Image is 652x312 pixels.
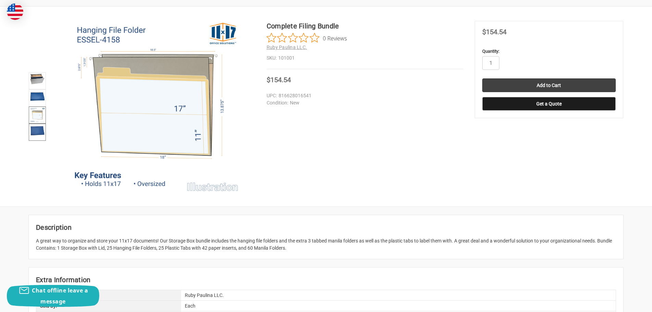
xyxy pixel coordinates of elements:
img: Complete Filing Bundle [30,108,45,123]
div: A great way to organize and store your 11x17 documents! Our Storage Box bundle includes the hangi... [36,237,616,252]
img: duty and tax information for United States [7,3,23,20]
div: Each [181,301,616,311]
span: Chat offline leave a message [32,287,88,305]
dt: SKU: [267,54,277,62]
div: Brand: [36,290,181,300]
img: Complete Filing Bundle [68,21,239,192]
h2: Extra Information [36,275,616,285]
a: Ruby Paulina LLC. [267,45,307,50]
dt: UPC: [267,92,277,99]
h1: Complete Filing Bundle [267,21,463,31]
button: Chat offline leave a message [7,285,99,307]
button: Rated 0 out of 5 stars from 0 reviews. Jump to reviews. [267,33,347,43]
div: Sold By: [36,301,181,311]
img: Complete Filing Bundle [30,73,45,84]
h2: Description [36,222,616,233]
span: $154.54 [267,76,291,84]
dd: 101001 [267,54,463,62]
div: Ruby Paulina LLC. [181,290,616,300]
span: 0 Reviews [323,33,347,43]
span: $154.54 [482,28,507,36]
dt: Condition: [267,99,288,107]
img: Complete Filing Bundle [30,125,45,136]
button: Get a Quote [482,97,616,111]
dd: 816628016541 [267,92,460,99]
dd: New [267,99,460,107]
input: Add to Cart [482,78,616,92]
label: Quantity: [482,48,616,55]
img: Complete Filing Bundle [30,90,45,101]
